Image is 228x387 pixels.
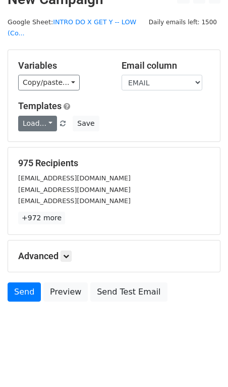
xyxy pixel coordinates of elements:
iframe: Chat Widget [178,338,228,387]
small: [EMAIL_ADDRESS][DOMAIN_NAME] [18,174,131,182]
button: Save [73,116,99,131]
small: Google Sheet: [8,18,136,37]
small: [EMAIL_ADDRESS][DOMAIN_NAME] [18,197,131,205]
a: Daily emails left: 1500 [145,18,220,26]
a: INTRO DO X GET Y -- LOW (Co... [8,18,136,37]
a: Load... [18,116,57,131]
a: Preview [43,282,88,302]
a: Templates [18,101,62,111]
small: [EMAIL_ADDRESS][DOMAIN_NAME] [18,186,131,193]
h5: Email column [122,60,210,71]
a: Copy/paste... [18,75,80,90]
h5: Advanced [18,251,210,262]
h5: Variables [18,60,106,71]
span: Daily emails left: 1500 [145,17,220,28]
a: Send [8,282,41,302]
a: Send Test Email [90,282,167,302]
h5: 975 Recipients [18,158,210,169]
a: +972 more [18,212,65,224]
